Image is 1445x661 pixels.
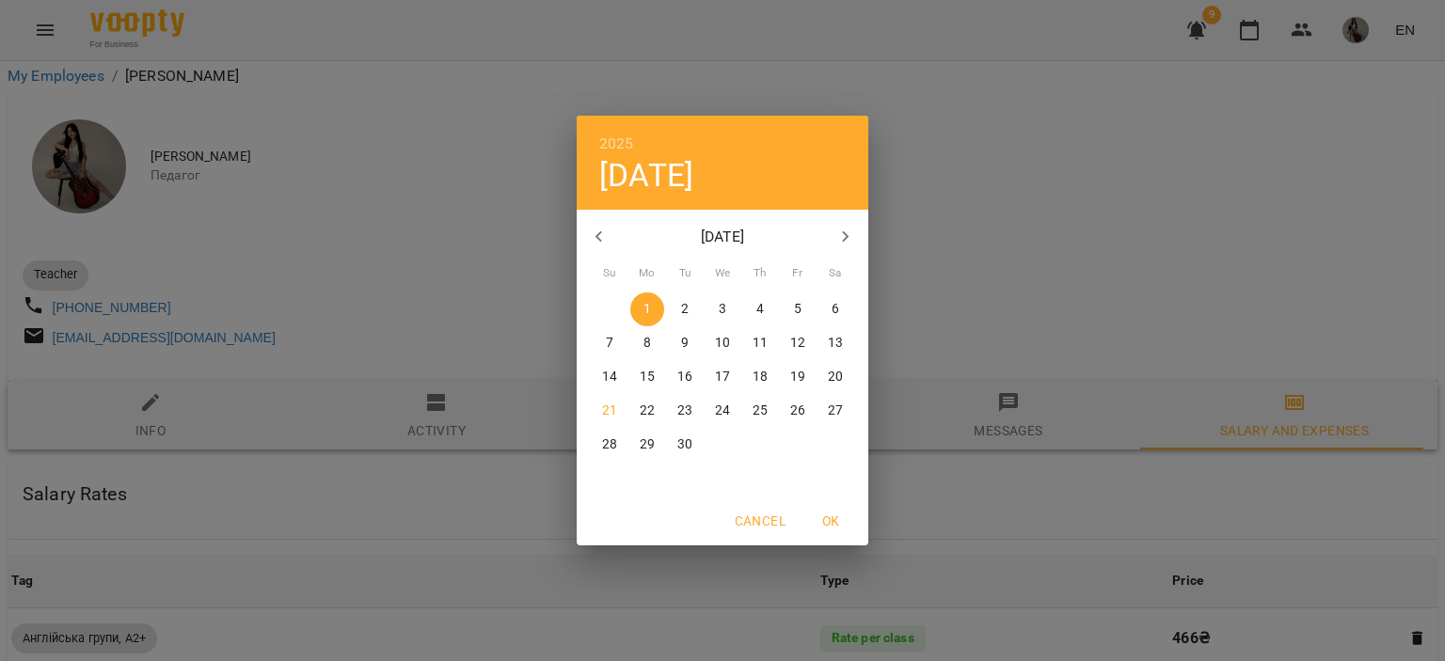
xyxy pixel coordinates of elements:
[681,334,689,353] p: 9
[681,300,689,319] p: 2
[753,334,768,353] p: 11
[818,360,852,394] button: 20
[706,264,739,283] span: We
[643,300,651,319] p: 1
[677,435,692,454] p: 30
[828,368,843,386] p: 20
[719,300,726,319] p: 3
[715,401,730,420] p: 24
[743,292,777,326] button: 4
[753,368,768,386] p: 18
[706,292,739,326] button: 3
[781,360,815,394] button: 19
[715,334,730,353] p: 10
[706,394,739,428] button: 24
[599,156,693,195] button: [DATE]
[828,334,843,353] p: 13
[668,394,702,428] button: 23
[808,510,853,532] span: OK
[794,300,802,319] p: 5
[727,504,793,538] button: Cancel
[602,401,617,420] p: 21
[677,401,692,420] p: 23
[630,264,664,283] span: Mo
[706,326,739,360] button: 10
[668,428,702,462] button: 30
[818,326,852,360] button: 13
[753,401,768,420] p: 25
[668,360,702,394] button: 16
[818,292,852,326] button: 6
[630,394,664,428] button: 22
[640,368,655,386] p: 15
[781,326,815,360] button: 12
[832,300,839,319] p: 6
[630,292,664,326] button: 1
[781,292,815,326] button: 5
[593,360,627,394] button: 14
[743,326,777,360] button: 11
[801,504,861,538] button: OK
[668,292,702,326] button: 2
[743,264,777,283] span: Th
[790,401,805,420] p: 26
[643,334,651,353] p: 8
[828,401,843,420] p: 27
[599,131,634,157] button: 2025
[818,264,852,283] span: Sa
[677,368,692,386] p: 16
[790,334,805,353] p: 12
[622,226,824,248] p: [DATE]
[781,394,815,428] button: 26
[593,326,627,360] button: 7
[630,428,664,462] button: 29
[606,334,613,353] p: 7
[630,360,664,394] button: 15
[818,394,852,428] button: 27
[630,326,664,360] button: 8
[781,264,815,283] span: Fr
[790,368,805,386] p: 19
[602,435,617,454] p: 28
[706,360,739,394] button: 17
[640,401,655,420] p: 22
[593,394,627,428] button: 21
[756,300,764,319] p: 4
[593,428,627,462] button: 28
[668,326,702,360] button: 9
[602,368,617,386] p: 14
[735,510,786,532] span: Cancel
[593,264,627,283] span: Su
[743,360,777,394] button: 18
[640,435,655,454] p: 29
[668,264,702,283] span: Tu
[715,368,730,386] p: 17
[743,394,777,428] button: 25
